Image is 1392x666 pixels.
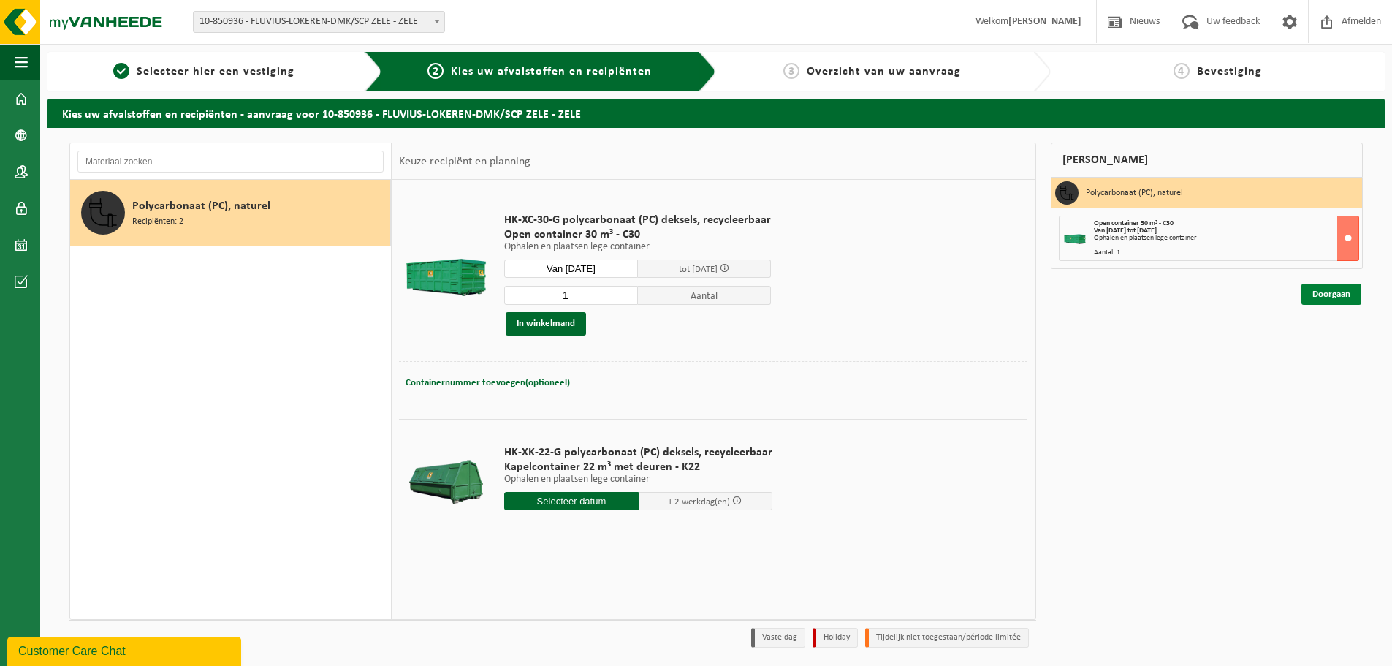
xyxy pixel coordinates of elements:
[1094,219,1174,227] span: Open container 30 m³ - C30
[1051,143,1364,178] div: [PERSON_NAME]
[1086,181,1183,205] h3: Polycarbonaat (PC), naturel
[137,66,294,77] span: Selecteer hier een vestiging
[679,265,718,274] span: tot [DATE]
[1094,249,1359,257] div: Aantal: 1
[504,474,772,485] p: Ophalen en plaatsen lege container
[783,63,799,79] span: 3
[427,63,444,79] span: 2
[404,373,571,393] button: Containernummer toevoegen(optioneel)
[504,227,771,242] span: Open container 30 m³ - C30
[1094,235,1359,242] div: Ophalen en plaatsen lege container
[113,63,129,79] span: 1
[1174,63,1190,79] span: 4
[504,492,639,510] input: Selecteer datum
[193,11,445,33] span: 10-850936 - FLUVIUS-LOKEREN-DMK/SCP ZELE - ZELE
[751,628,805,648] li: Vaste dag
[451,66,652,77] span: Kies uw afvalstoffen en recipiënten
[506,312,586,336] button: In winkelmand
[77,151,384,173] input: Materiaal zoeken
[807,66,961,77] span: Overzicht van uw aanvraag
[668,497,730,507] span: + 2 werkdag(en)
[194,12,444,32] span: 10-850936 - FLUVIUS-LOKEREN-DMK/SCP ZELE - ZELE
[7,634,244,666] iframe: chat widget
[132,215,183,229] span: Recipiënten: 2
[406,378,570,387] span: Containernummer toevoegen(optioneel)
[1008,16,1081,27] strong: [PERSON_NAME]
[504,260,638,278] input: Selecteer datum
[70,180,391,246] button: Polycarbonaat (PC), naturel Recipiënten: 2
[392,143,538,180] div: Keuze recipiënt en planning
[865,628,1029,648] li: Tijdelijk niet toegestaan/période limitée
[132,197,270,215] span: Polycarbonaat (PC), naturel
[504,213,771,227] span: HK-XC-30-G polycarbonaat (PC) deksels, recycleerbaar
[504,445,772,460] span: HK-XK-22-G polycarbonaat (PC) deksels, recycleerbaar
[638,286,772,305] span: Aantal
[1094,227,1157,235] strong: Van [DATE] tot [DATE]
[813,628,858,648] li: Holiday
[55,63,353,80] a: 1Selecteer hier een vestiging
[504,460,772,474] span: Kapelcontainer 22 m³ met deuren - K22
[1197,66,1262,77] span: Bevestiging
[47,99,1385,127] h2: Kies uw afvalstoffen en recipiënten - aanvraag voor 10-850936 - FLUVIUS-LOKEREN-DMK/SCP ZELE - ZELE
[504,242,771,252] p: Ophalen en plaatsen lege container
[1301,284,1361,305] a: Doorgaan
